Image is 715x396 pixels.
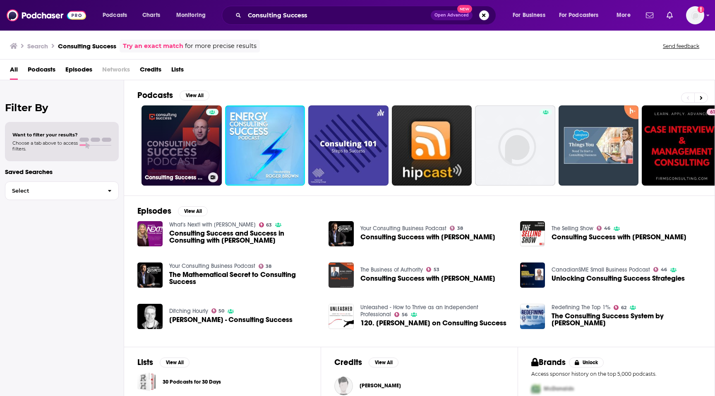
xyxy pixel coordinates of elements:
[169,262,255,270] a: Your Consulting Business Podcast
[169,230,319,244] a: Consulting Success and Success in Consulting with Michael Zipursky
[552,313,701,327] a: The Consulting Success System by Michael Zipursky
[513,10,545,21] span: For Business
[102,63,130,80] span: Networks
[434,268,439,272] span: 53
[334,357,362,367] h2: Credits
[450,226,463,231] a: 38
[137,372,156,391] a: 30 Podcasts for 30 Days
[402,313,408,317] span: 56
[520,262,545,288] img: Unlocking Consulting Success Strategies
[142,105,222,186] a: Consulting Success Podcast
[604,227,610,230] span: 46
[531,357,566,367] h2: Brands
[142,10,160,21] span: Charts
[137,221,163,246] a: Consulting Success and Success in Consulting with Michael Zipursky
[531,371,701,377] p: Access sponsor history on the top 5,000 podcasts.
[552,275,685,282] a: Unlocking Consulting Success Strategies
[259,222,272,227] a: 63
[614,305,626,310] a: 62
[145,174,205,181] h3: Consulting Success Podcast
[329,304,354,329] img: 120. Michael Zipursky on Consulting Success
[698,6,704,13] svg: Add a profile image
[360,382,401,389] span: [PERSON_NAME]
[137,262,163,288] img: The Mathematical Secret to Consulting Success
[169,230,319,244] span: Consulting Success and Success in Consulting with [PERSON_NAME]
[559,10,599,21] span: For Podcasters
[520,221,545,246] img: Consulting Success with Michael Zipursky
[434,13,469,17] span: Open Advanced
[123,41,183,51] a: Try an exact match
[137,304,163,329] img: Michael Zipursky - Consulting Success
[65,63,92,80] a: Episodes
[544,385,574,392] span: McDonalds
[5,102,119,114] h2: Filter By
[643,8,657,22] a: Show notifications dropdown
[360,234,495,241] span: Consulting Success with [PERSON_NAME]
[137,206,208,216] a: EpisodesView All
[259,264,272,269] a: 38
[176,10,206,21] span: Monitoring
[180,91,209,100] button: View All
[171,63,184,80] a: Lists
[28,63,55,80] span: Podcasts
[552,234,686,241] span: Consulting Success with [PERSON_NAME]
[663,8,676,22] a: Show notifications dropdown
[140,63,161,80] a: Credits
[211,308,225,313] a: 50
[58,42,116,50] h3: Consulting Success
[686,6,704,24] span: Logged in as cduhigg
[457,5,472,13] span: New
[369,358,398,367] button: View All
[360,234,495,241] a: Consulting Success with Marshall GoldSmith
[597,226,610,231] a: 46
[507,9,556,22] button: open menu
[137,9,165,22] a: Charts
[520,304,545,329] img: The Consulting Success System by Michael Zipursky
[7,7,86,23] img: Podchaser - Follow, Share and Rate Podcasts
[554,9,611,22] button: open menu
[617,10,631,21] span: More
[170,9,216,22] button: open menu
[27,42,48,50] h3: Search
[329,262,354,288] img: Consulting Success with Michael Zipursky
[653,267,667,272] a: 46
[137,357,153,367] h2: Lists
[137,357,190,367] a: ListsView All
[552,304,610,311] a: Redefining The Top 1%
[360,304,478,318] a: Unleashed - How to Thrive as an Independent Professional
[266,223,272,227] span: 63
[137,90,173,100] h2: Podcasts
[360,266,423,273] a: The Business of Authority
[103,10,127,21] span: Podcasts
[169,271,319,285] a: The Mathematical Secret to Consulting Success
[621,306,626,310] span: 62
[329,221,354,246] img: Consulting Success with Marshall GoldSmith
[160,358,190,367] button: View All
[169,316,293,323] a: Michael Zipursky - Consulting Success
[660,43,702,50] button: Send feedback
[5,168,119,176] p: Saved Searches
[137,90,209,100] a: PodcastsView All
[552,313,701,327] span: The Consulting Success System by [PERSON_NAME]
[97,9,138,22] button: open menu
[169,308,208,315] a: Ditching Hourly
[334,377,353,395] img: Jarvis Harris
[334,357,398,367] a: CreditsView All
[457,227,463,230] span: 38
[12,140,78,152] span: Choose a tab above to access filters.
[686,6,704,24] img: User Profile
